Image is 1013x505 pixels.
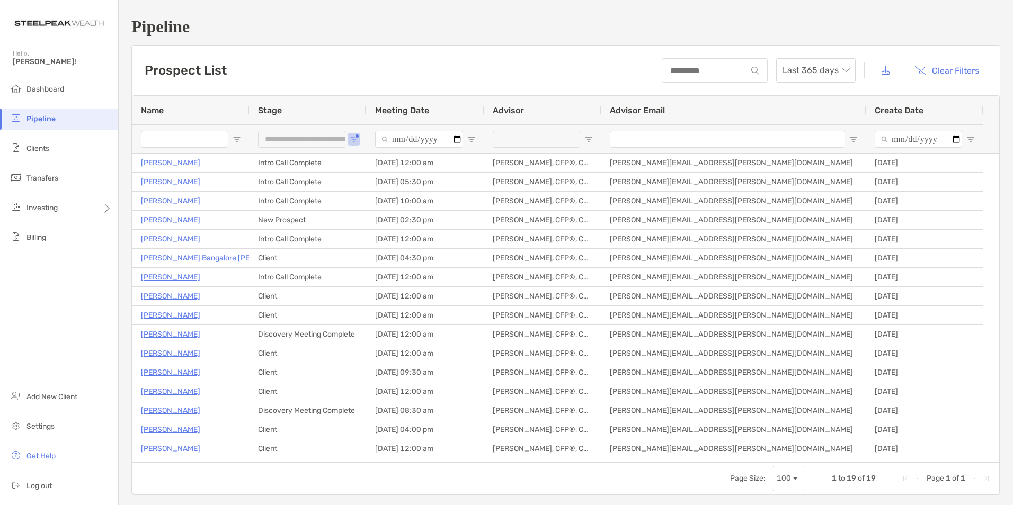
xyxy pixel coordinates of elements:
div: [DATE] 12:00 am [367,325,484,344]
span: Advisor [493,105,524,115]
div: Intro Call Complete [250,173,367,191]
div: [PERSON_NAME], CFP®, CDFA® [484,439,601,458]
div: [PERSON_NAME], CFP®, CDFA® [484,230,601,248]
span: 19 [866,474,876,483]
span: of [858,474,865,483]
span: Dashboard [26,85,64,94]
div: [DATE] [866,382,983,401]
span: Billing [26,233,46,242]
span: Transfers [26,174,58,183]
div: Client [250,439,367,458]
a: [PERSON_NAME] [141,423,200,436]
button: Open Filter Menu [350,135,358,143]
div: [PERSON_NAME], CFP®, CDFA® [484,363,601,382]
img: input icon [751,67,759,75]
span: to [838,474,845,483]
div: [PERSON_NAME][EMAIL_ADDRESS][PERSON_NAME][DOMAIN_NAME] [601,230,866,248]
div: [DATE] [866,325,983,344]
button: Open Filter Menu [233,135,241,143]
button: Open Filter Menu [467,135,476,143]
button: Open Filter Menu [584,135,593,143]
div: First Page [901,474,910,483]
div: [PERSON_NAME], CFP®, CDFA® [484,420,601,439]
span: Page [927,474,944,483]
img: logout icon [10,479,22,491]
div: [DATE] 02:30 pm [367,211,484,229]
div: [DATE] [866,401,983,420]
a: [PERSON_NAME] [141,366,200,379]
div: [PERSON_NAME][EMAIL_ADDRESS][PERSON_NAME][DOMAIN_NAME] [601,382,866,401]
div: New Prospect [250,211,367,229]
div: [DATE] 12:00 am [367,287,484,305]
div: [DATE] 04:30 pm [367,249,484,267]
div: Discovery Meeting Complete [250,401,367,420]
a: [PERSON_NAME] [141,461,200,474]
div: Last Page [982,474,991,483]
div: [DATE] 05:30 pm [367,173,484,191]
div: [PERSON_NAME], CFP®, CDFA® [484,344,601,363]
span: 1 [946,474,950,483]
div: [PERSON_NAME][EMAIL_ADDRESS][PERSON_NAME][DOMAIN_NAME] [601,344,866,363]
input: Meeting Date Filter Input [375,131,463,148]
span: 19 [847,474,856,483]
span: Create Date [875,105,923,115]
div: [DATE] [866,344,983,363]
a: [PERSON_NAME] [141,156,200,169]
div: Client [250,382,367,401]
div: [PERSON_NAME], CFP®, CDFA® [484,287,601,305]
p: [PERSON_NAME] [141,175,200,188]
input: Advisor Email Filter Input [610,131,845,148]
div: [DATE] [866,211,983,229]
div: Client [250,287,367,305]
div: [DATE] [866,458,983,477]
div: [PERSON_NAME], CFP®, CDFA® [484,173,601,191]
p: [PERSON_NAME] [141,309,200,322]
div: Client [250,344,367,363]
h3: Prospect List [145,63,227,78]
div: [PERSON_NAME], CFP®, CDFA® [484,325,601,344]
div: [DATE] 12:00 am [367,344,484,363]
img: settings icon [10,419,22,432]
div: [PERSON_NAME], CFP®, CDFA® [484,382,601,401]
div: [DATE] 04:00 pm [367,420,484,439]
a: [PERSON_NAME] [141,385,200,398]
p: [PERSON_NAME] [141,328,200,341]
span: Name [141,105,164,115]
a: [PERSON_NAME] [141,347,200,360]
p: [PERSON_NAME] [141,213,200,227]
div: [PERSON_NAME][EMAIL_ADDRESS][PERSON_NAME][DOMAIN_NAME] [601,268,866,286]
div: [PERSON_NAME][EMAIL_ADDRESS][PERSON_NAME][DOMAIN_NAME] [601,192,866,210]
div: Client [250,363,367,382]
a: [PERSON_NAME] [141,290,200,303]
span: Investing [26,203,58,212]
span: Clients [26,144,49,153]
div: [PERSON_NAME][EMAIL_ADDRESS][PERSON_NAME][DOMAIN_NAME] [601,173,866,191]
div: [DATE] [866,306,983,324]
div: [DATE] [866,268,983,286]
div: [PERSON_NAME], CFP®, CDFA® [484,249,601,267]
span: Last 365 days [783,59,849,82]
img: billing icon [10,230,22,243]
div: Client [250,306,367,324]
a: [PERSON_NAME] [141,232,200,246]
div: [DATE] 12:00 am [367,382,484,401]
button: Clear Filters [907,59,987,82]
span: Log out [26,481,52,490]
img: pipeline icon [10,112,22,124]
div: [PERSON_NAME], CFP®, CDFA® [484,458,601,477]
input: Name Filter Input [141,131,228,148]
div: Previous Page [914,474,922,483]
div: [DATE] 12:00 am [367,306,484,324]
span: Stage [258,105,282,115]
img: dashboard icon [10,82,22,95]
div: [PERSON_NAME][EMAIL_ADDRESS][PERSON_NAME][DOMAIN_NAME] [601,401,866,420]
span: Advisor Email [610,105,665,115]
div: [PERSON_NAME], CFP®, CDFA® [484,192,601,210]
div: Page Size [772,466,806,491]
